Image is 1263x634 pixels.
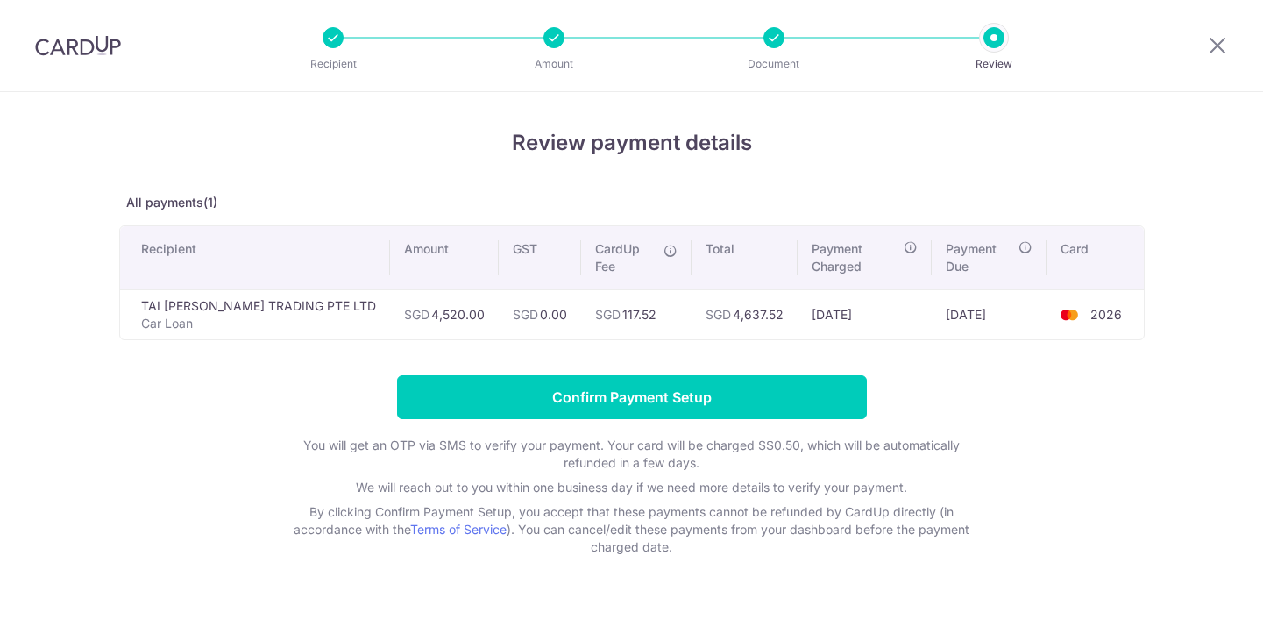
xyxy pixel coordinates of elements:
p: Amount [489,55,619,73]
img: <span class="translation_missing" title="translation missing: en.account_steps.new_confirm_form.b... [1052,304,1087,325]
span: SGD [513,307,538,322]
th: Card [1047,226,1143,289]
td: TAI [PERSON_NAME] TRADING PTE LTD [120,289,390,339]
th: Amount [390,226,499,289]
p: Review [929,55,1059,73]
th: Total [692,226,798,289]
iframe: Opens a widget where you can find more information [1150,581,1245,625]
td: [DATE] [932,289,1047,339]
input: Confirm Payment Setup [397,375,867,419]
h4: Review payment details [119,127,1145,159]
p: You will get an OTP via SMS to verify your payment. Your card will be charged S$0.50, which will ... [281,437,983,472]
td: 117.52 [581,289,692,339]
td: 0.00 [499,289,581,339]
span: Payment Due [946,240,1014,275]
p: All payments(1) [119,194,1145,211]
p: Document [709,55,839,73]
a: Terms of Service [410,522,507,537]
td: 4,637.52 [692,289,798,339]
span: SGD [706,307,731,322]
p: By clicking Confirm Payment Setup, you accept that these payments cannot be refunded by CardUp di... [281,503,983,556]
td: 4,520.00 [390,289,499,339]
p: Car Loan [141,315,376,332]
span: SGD [595,307,621,322]
th: Recipient [120,226,390,289]
span: Payment Charged [812,240,898,275]
p: We will reach out to you within one business day if we need more details to verify your payment. [281,479,983,496]
span: 2026 [1090,307,1122,322]
p: Recipient [268,55,398,73]
span: SGD [404,307,429,322]
td: [DATE] [798,289,931,339]
th: GST [499,226,581,289]
span: CardUp Fee [595,240,656,275]
img: CardUp [35,35,121,56]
